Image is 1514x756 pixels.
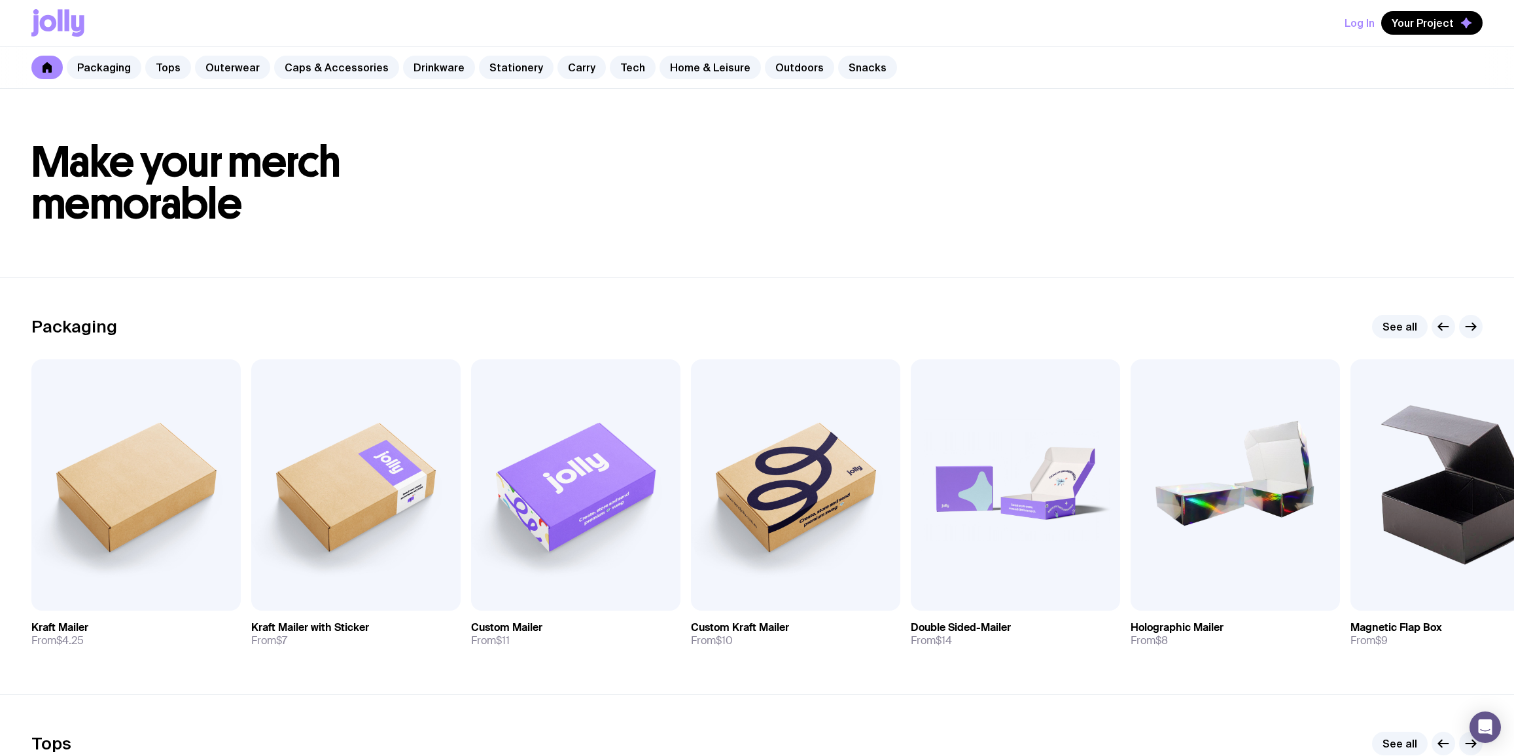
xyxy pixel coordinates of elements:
[471,621,542,634] h3: Custom Mailer
[1345,11,1375,35] button: Log In
[276,634,287,647] span: $7
[1375,634,1388,647] span: $9
[1392,16,1454,29] span: Your Project
[765,56,834,79] a: Outdoors
[1372,315,1428,338] a: See all
[610,56,656,79] a: Tech
[31,621,88,634] h3: Kraft Mailer
[479,56,554,79] a: Stationery
[31,611,241,658] a: Kraft MailerFrom$4.25
[557,56,606,79] a: Carry
[67,56,141,79] a: Packaging
[911,611,1120,658] a: Double Sided-MailerFrom$14
[31,136,341,230] span: Make your merch memorable
[251,611,461,658] a: Kraft Mailer with StickerFrom$7
[838,56,897,79] a: Snacks
[471,634,510,647] span: From
[251,621,369,634] h3: Kraft Mailer with Sticker
[56,634,84,647] span: $4.25
[145,56,191,79] a: Tops
[195,56,270,79] a: Outerwear
[911,634,952,647] span: From
[251,634,287,647] span: From
[1131,611,1340,658] a: Holographic MailerFrom$8
[691,621,789,634] h3: Custom Kraft Mailer
[1372,732,1428,755] a: See all
[911,621,1011,634] h3: Double Sided-Mailer
[691,634,733,647] span: From
[1381,11,1483,35] button: Your Project
[403,56,475,79] a: Drinkware
[1350,634,1388,647] span: From
[1470,711,1501,743] div: Open Intercom Messenger
[31,317,117,336] h2: Packaging
[1155,634,1168,647] span: $8
[496,634,510,647] span: $11
[716,634,733,647] span: $10
[1350,621,1442,634] h3: Magnetic Flap Box
[274,56,399,79] a: Caps & Accessories
[936,634,952,647] span: $14
[31,634,84,647] span: From
[1131,621,1224,634] h3: Holographic Mailer
[691,611,900,658] a: Custom Kraft MailerFrom$10
[31,734,71,753] h2: Tops
[1131,634,1168,647] span: From
[660,56,761,79] a: Home & Leisure
[471,611,680,658] a: Custom MailerFrom$11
